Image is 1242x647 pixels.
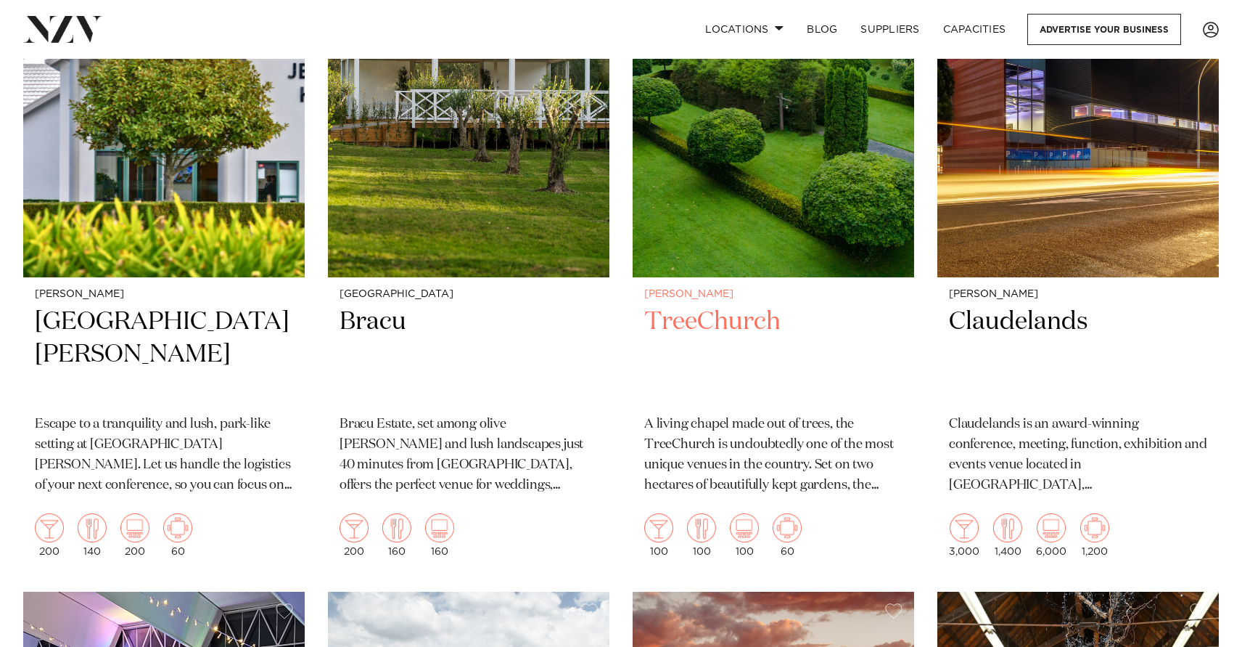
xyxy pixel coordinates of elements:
[949,306,1207,404] h2: Claudelands
[425,513,454,542] img: theatre.png
[773,513,802,542] img: meeting.png
[1080,513,1109,557] div: 1,200
[950,513,979,542] img: cocktail.png
[382,513,411,557] div: 160
[1037,513,1066,542] img: theatre.png
[644,513,673,542] img: cocktail.png
[949,513,979,557] div: 3,000
[993,513,1022,542] img: dining.png
[120,513,149,542] img: theatre.png
[382,513,411,542] img: dining.png
[1036,513,1066,557] div: 6,000
[644,289,902,300] small: [PERSON_NAME]
[340,415,598,496] p: Bracu Estate, set among olive [PERSON_NAME] and lush landscapes just 40 minutes from [GEOGRAPHIC_...
[340,513,369,557] div: 200
[340,513,369,542] img: cocktail.png
[78,513,107,557] div: 140
[949,289,1207,300] small: [PERSON_NAME]
[687,513,716,542] img: dining.png
[340,306,598,404] h2: Bracu
[35,513,64,557] div: 200
[1027,14,1181,45] a: Advertise your business
[35,306,293,404] h2: [GEOGRAPHIC_DATA][PERSON_NAME]
[849,14,931,45] a: SUPPLIERS
[931,14,1018,45] a: Capacities
[120,513,149,557] div: 200
[644,513,673,557] div: 100
[1080,513,1109,542] img: meeting.png
[340,289,598,300] small: [GEOGRAPHIC_DATA]
[644,306,902,404] h2: TreeChurch
[730,513,759,557] div: 100
[949,415,1207,496] p: Claudelands is an award-winning conference, meeting, function, exhibition and events venue locate...
[773,513,802,557] div: 60
[694,14,795,45] a: Locations
[644,415,902,496] p: A living chapel made out of trees, the TreeChurch is undoubtedly one of the most unique venues in...
[163,513,192,557] div: 60
[730,513,759,542] img: theatre.png
[35,415,293,496] p: Escape to a tranquility and lush, park-like setting at [GEOGRAPHIC_DATA][PERSON_NAME]. Let us han...
[35,513,64,542] img: cocktail.png
[795,14,849,45] a: BLOG
[163,513,192,542] img: meeting.png
[425,513,454,557] div: 160
[993,513,1022,557] div: 1,400
[23,16,102,42] img: nzv-logo.png
[78,513,107,542] img: dining.png
[687,513,716,557] div: 100
[35,289,293,300] small: [PERSON_NAME]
